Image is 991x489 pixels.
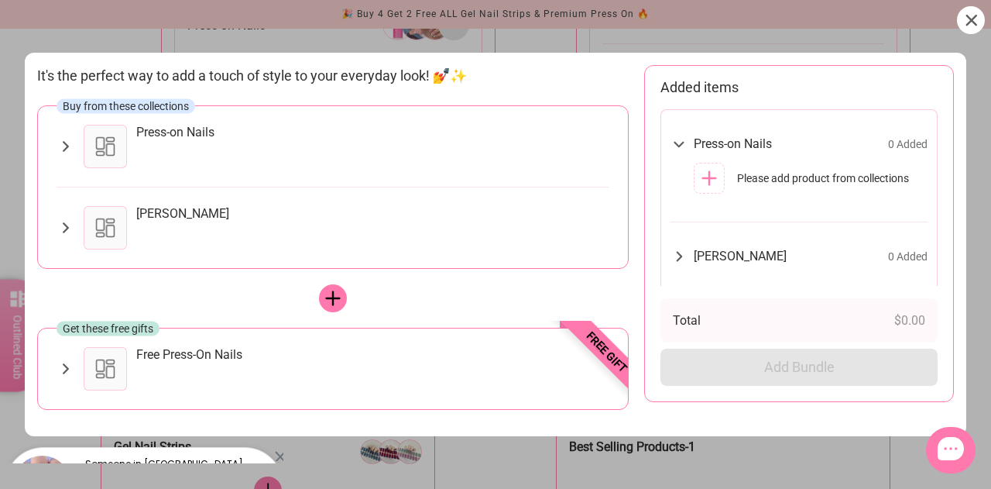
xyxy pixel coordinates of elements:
[660,78,938,97] h5: Added items
[63,100,189,112] span: Buy from these collections
[694,136,772,152] span: Press-on Nails
[537,283,676,422] span: Free gift
[888,250,928,263] span: 0 Added
[673,312,701,329] span: Total
[63,322,153,335] span: Get these free gifts
[136,206,229,222] div: [PERSON_NAME]
[37,67,629,84] p: It's the perfect way to add a touch of style to your everyday look! 💅✨
[85,460,269,478] p: Someone in [GEOGRAPHIC_DATA], [GEOGRAPHIC_DATA] purchased
[764,358,835,377] span: Add Bundle
[894,313,925,328] span: $0.00
[888,137,928,151] span: 0 Added
[136,125,214,140] div: Press-on Nails
[737,170,909,186] span: Please add product from collections
[694,249,787,264] span: [PERSON_NAME]
[136,347,242,363] div: Free Press-On Nails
